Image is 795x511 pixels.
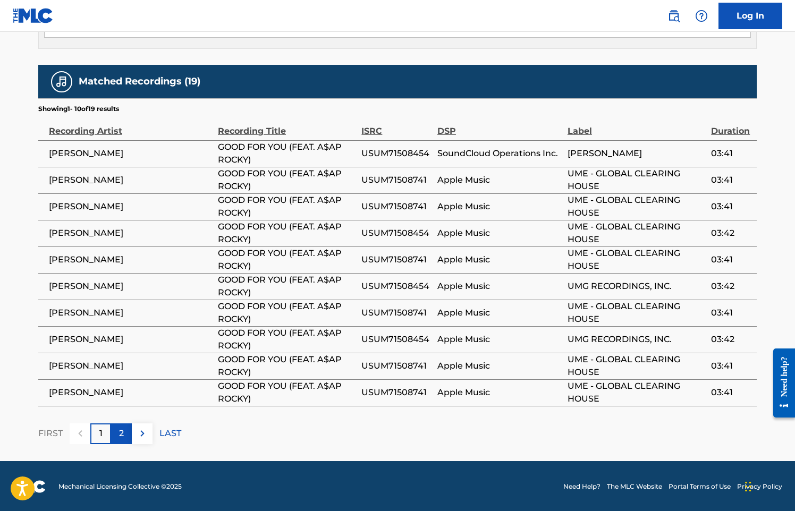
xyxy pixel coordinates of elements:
div: Help [691,5,712,27]
span: GOOD FOR YOU (FEAT. A$AP ROCKY) [218,220,356,246]
iframe: Chat Widget [742,460,795,511]
span: 03:41 [711,306,751,319]
span: [PERSON_NAME] [49,280,213,293]
span: [PERSON_NAME] [49,147,213,160]
p: Showing 1 - 10 of 19 results [38,104,119,114]
span: Apple Music [437,386,562,399]
span: USUM71508741 [361,386,432,399]
span: USUM71508741 [361,253,432,266]
img: logo [13,480,46,493]
span: GOOD FOR YOU (FEAT. A$AP ROCKY) [218,141,356,166]
span: 03:42 [711,333,751,346]
span: [PERSON_NAME] [49,200,213,213]
p: FIRST [38,427,63,440]
span: USUM71508454 [361,333,432,346]
span: [PERSON_NAME] [49,174,213,186]
span: 03:41 [711,147,751,160]
span: UMG RECORDINGS, INC. [568,280,706,293]
span: Apple Music [437,227,562,240]
span: UME - GLOBAL CLEARING HOUSE [568,167,706,193]
a: Log In [718,3,782,29]
a: Public Search [663,5,684,27]
a: The MLC Website [607,482,662,491]
span: Apple Music [437,360,562,372]
span: [PERSON_NAME] [49,333,213,346]
img: MLC Logo [13,8,54,23]
div: Recording Artist [49,114,213,138]
img: search [667,10,680,22]
span: 03:41 [711,200,751,213]
p: 2 [119,427,124,440]
div: Recording Title [218,114,356,138]
span: USUM71508454 [361,280,432,293]
div: ISRC [361,114,432,138]
span: 03:41 [711,253,751,266]
span: [PERSON_NAME] [49,227,213,240]
iframe: Resource Center [765,340,795,425]
span: UME - GLOBAL CLEARING HOUSE [568,353,706,379]
span: GOOD FOR YOU (FEAT. A$AP ROCKY) [218,274,356,299]
span: SoundCloud Operations Inc. [437,147,562,160]
div: Label [568,114,706,138]
span: GOOD FOR YOU (FEAT. A$AP ROCKY) [218,167,356,193]
span: UME - GLOBAL CLEARING HOUSE [568,380,706,405]
span: Apple Music [437,333,562,346]
div: Duration [711,114,751,138]
span: 03:42 [711,280,751,293]
span: USUM71508741 [361,360,432,372]
span: 03:41 [711,386,751,399]
span: 03:42 [711,227,751,240]
span: [PERSON_NAME] [49,386,213,399]
p: LAST [159,427,181,440]
span: Apple Music [437,280,562,293]
span: GOOD FOR YOU (FEAT. A$AP ROCKY) [218,247,356,272]
span: GOOD FOR YOU (FEAT. A$AP ROCKY) [218,194,356,219]
img: help [695,10,708,22]
span: GOOD FOR YOU (FEAT. A$AP ROCKY) [218,327,356,352]
span: UME - GLOBAL CLEARING HOUSE [568,300,706,326]
span: Apple Music [437,200,562,213]
span: USUM71508741 [361,306,432,319]
h5: Matched Recordings (19) [79,75,200,88]
span: UMG RECORDINGS, INC. [568,333,706,346]
span: [PERSON_NAME] [49,360,213,372]
span: USUM71508741 [361,200,432,213]
span: [PERSON_NAME] [49,253,213,266]
span: USUM71508454 [361,147,432,160]
span: UME - GLOBAL CLEARING HOUSE [568,247,706,272]
img: right [136,427,149,440]
span: 03:41 [711,360,751,372]
a: Portal Terms of Use [669,482,731,491]
span: USUM71508454 [361,227,432,240]
p: 1 [99,427,103,440]
span: [PERSON_NAME] [49,306,213,319]
span: [PERSON_NAME] [568,147,706,160]
div: DSP [437,114,562,138]
span: USUM71508741 [361,174,432,186]
a: Need Help? [563,482,601,491]
span: Apple Music [437,253,562,266]
span: GOOD FOR YOU (FEAT. A$AP ROCKY) [218,353,356,379]
span: UME - GLOBAL CLEARING HOUSE [568,220,706,246]
div: Drag [745,471,751,503]
span: GOOD FOR YOU (FEAT. A$AP ROCKY) [218,380,356,405]
img: Matched Recordings [55,75,68,88]
a: Privacy Policy [737,482,782,491]
span: 03:41 [711,174,751,186]
span: UME - GLOBAL CLEARING HOUSE [568,194,706,219]
span: Apple Music [437,174,562,186]
span: GOOD FOR YOU (FEAT. A$AP ROCKY) [218,300,356,326]
span: Apple Music [437,306,562,319]
span: Mechanical Licensing Collective © 2025 [58,482,182,491]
